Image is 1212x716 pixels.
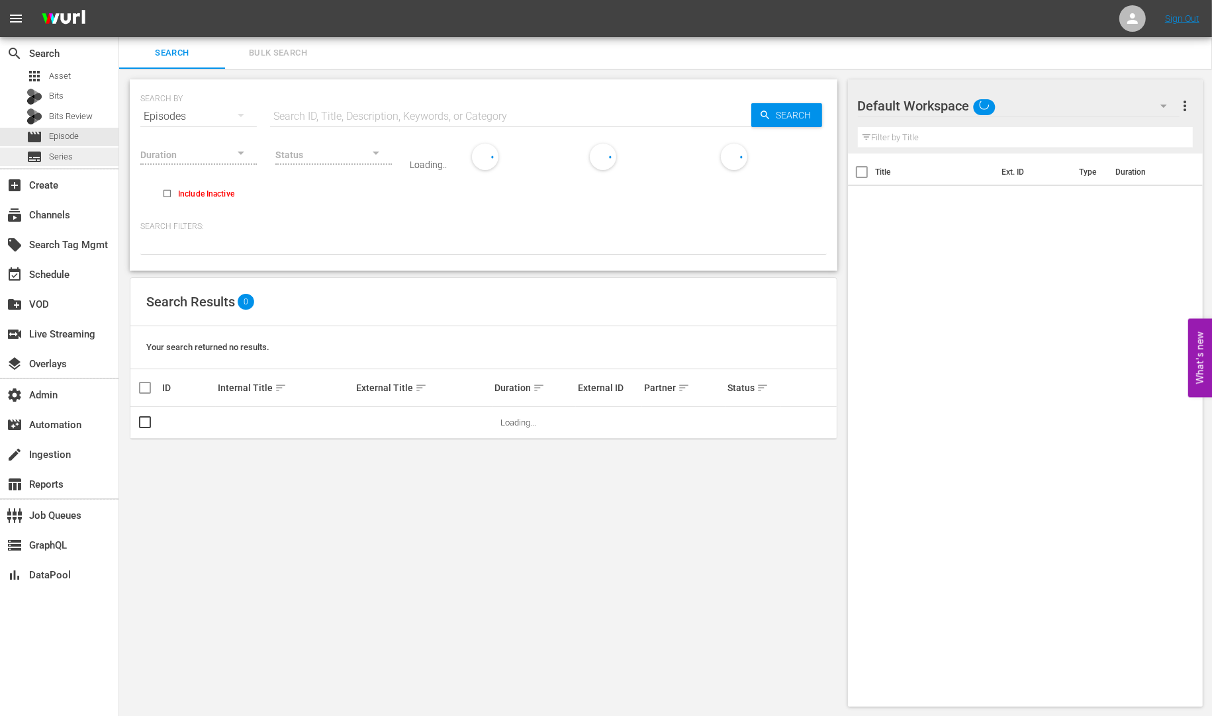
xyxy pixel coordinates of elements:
span: Channels [7,207,23,223]
div: External Title [356,380,490,396]
span: Bits Review [49,110,93,123]
span: Search Results [146,294,235,310]
span: Search [127,46,217,61]
span: sort [757,382,769,394]
span: sort [533,382,545,394]
span: VOD [7,296,23,312]
div: Default Workspace [858,87,1180,124]
span: Live Streaming [7,326,23,342]
span: Include Inactive [178,188,234,200]
button: Search [751,103,822,127]
span: sort [678,382,690,394]
span: Your search returned no results. [146,342,269,352]
span: Asset [49,69,71,83]
span: sort [415,382,427,394]
span: Search [7,46,23,62]
span: Episode [26,129,42,145]
span: Asset [26,68,42,84]
span: Ingestion [7,447,23,463]
span: 0 [238,294,254,310]
span: Episode [49,130,79,143]
span: Search [771,103,822,127]
span: Schedule [7,267,23,283]
div: External ID [578,382,640,393]
div: Bits Review [26,109,42,124]
p: Search Filters: [140,221,827,232]
span: sort [275,382,287,394]
div: Bits [26,89,42,105]
span: menu [8,11,24,26]
div: Partner [644,380,723,396]
div: Status [727,380,779,396]
span: Bits [49,89,64,103]
span: Automation [7,417,23,433]
span: DataPool [7,567,23,583]
th: Duration [1107,154,1187,191]
img: ans4CAIJ8jUAAAAAAAAAAAAAAAAAAAAAAAAgQb4GAAAAAAAAAAAAAAAAAAAAAAAAJMjXAAAAAAAAAAAAAAAAAAAAAAAAgAT5G... [32,3,95,34]
div: Loading.. [410,159,447,170]
span: Series [26,149,42,165]
div: ID [162,382,214,393]
span: Series [49,150,73,163]
div: Episodes [140,98,257,135]
span: GraphQL [7,537,23,553]
a: Sign Out [1165,13,1199,24]
button: Open Feedback Widget [1188,319,1212,398]
span: Loading... [500,418,536,427]
span: Reports [7,476,23,492]
span: Job Queues [7,508,23,523]
th: Title [876,154,994,191]
div: Duration [494,380,574,396]
span: Search Tag Mgmt [7,237,23,253]
div: Internal Title [218,380,352,396]
span: more_vert [1177,98,1193,114]
button: more_vert [1177,90,1193,122]
span: Create [7,177,23,193]
th: Ext. ID [994,154,1072,191]
th: Type [1071,154,1107,191]
span: Overlays [7,356,23,372]
span: Bulk Search [233,46,323,61]
span: Admin [7,387,23,403]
